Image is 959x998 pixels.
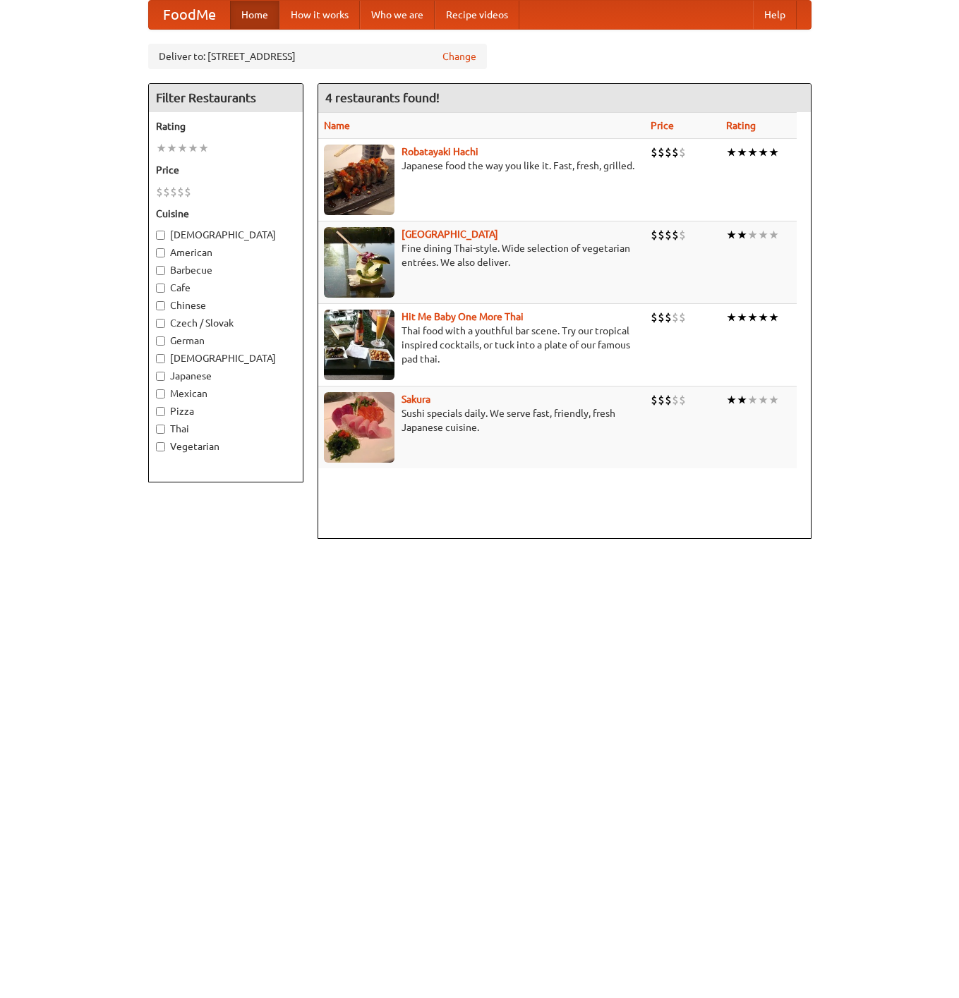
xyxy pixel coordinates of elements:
[324,145,394,215] img: robatayaki.jpg
[679,145,686,160] li: $
[149,1,230,29] a: FoodMe
[156,231,165,240] input: [DEMOGRAPHIC_DATA]
[156,301,165,310] input: Chinese
[758,310,768,325] li: ★
[651,392,658,408] li: $
[737,145,747,160] li: ★
[672,227,679,243] li: $
[726,227,737,243] li: ★
[402,394,430,405] a: Sakura
[758,392,768,408] li: ★
[672,392,679,408] li: $
[435,1,519,29] a: Recipe videos
[651,145,658,160] li: $
[156,184,163,200] li: $
[672,145,679,160] li: $
[658,145,665,160] li: $
[324,392,394,463] img: sakura.jpg
[324,120,350,131] a: Name
[747,227,758,243] li: ★
[279,1,360,29] a: How it works
[230,1,279,29] a: Home
[768,310,779,325] li: ★
[758,145,768,160] li: ★
[651,310,658,325] li: $
[156,248,165,257] input: American
[768,392,779,408] li: ★
[324,227,394,298] img: satay.jpg
[156,207,296,221] h5: Cuisine
[672,310,679,325] li: $
[442,49,476,63] a: Change
[737,310,747,325] li: ★
[726,120,756,131] a: Rating
[726,310,737,325] li: ★
[726,392,737,408] li: ★
[156,442,165,451] input: Vegetarian
[156,422,296,436] label: Thai
[768,227,779,243] li: ★
[198,140,209,156] li: ★
[156,334,296,348] label: German
[679,227,686,243] li: $
[402,146,478,157] a: Robatayaki Hachi
[156,119,296,133] h5: Rating
[156,351,296,365] label: [DEMOGRAPHIC_DATA]
[156,387,296,401] label: Mexican
[325,91,440,104] ng-pluralize: 4 restaurants found!
[156,228,296,242] label: [DEMOGRAPHIC_DATA]
[177,184,184,200] li: $
[156,263,296,277] label: Barbecue
[156,354,165,363] input: [DEMOGRAPHIC_DATA]
[156,336,165,346] input: German
[665,310,672,325] li: $
[324,324,640,366] p: Thai food with a youthful bar scene. Try our tropical inspired cocktails, or tuck into a plate of...
[747,145,758,160] li: ★
[758,227,768,243] li: ★
[402,311,524,322] a: Hit Me Baby One More Thai
[753,1,797,29] a: Help
[658,227,665,243] li: $
[402,229,498,240] a: [GEOGRAPHIC_DATA]
[658,310,665,325] li: $
[658,392,665,408] li: $
[324,406,640,434] p: Sushi specials daily. We serve fast, friendly, fresh Japanese cuisine.
[324,310,394,380] img: babythai.jpg
[156,439,296,454] label: Vegetarian
[156,425,165,434] input: Thai
[156,245,296,260] label: American
[156,298,296,312] label: Chinese
[665,227,672,243] li: $
[149,84,303,112] h4: Filter Restaurants
[184,184,191,200] li: $
[156,163,296,177] h5: Price
[156,281,296,295] label: Cafe
[156,389,165,398] input: Mexican
[156,372,165,381] input: Japanese
[324,241,640,269] p: Fine dining Thai-style. Wide selection of vegetarian entrées. We also deliver.
[679,310,686,325] li: $
[167,140,177,156] li: ★
[156,316,296,330] label: Czech / Slovak
[737,392,747,408] li: ★
[148,44,487,69] div: Deliver to: [STREET_ADDRESS]
[156,140,167,156] li: ★
[188,140,198,156] li: ★
[156,407,165,416] input: Pizza
[156,284,165,293] input: Cafe
[163,184,170,200] li: $
[156,404,296,418] label: Pizza
[360,1,435,29] a: Who we are
[665,392,672,408] li: $
[156,266,165,275] input: Barbecue
[747,310,758,325] li: ★
[737,227,747,243] li: ★
[679,392,686,408] li: $
[156,369,296,383] label: Japanese
[651,120,674,131] a: Price
[324,159,640,173] p: Japanese food the way you like it. Fast, fresh, grilled.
